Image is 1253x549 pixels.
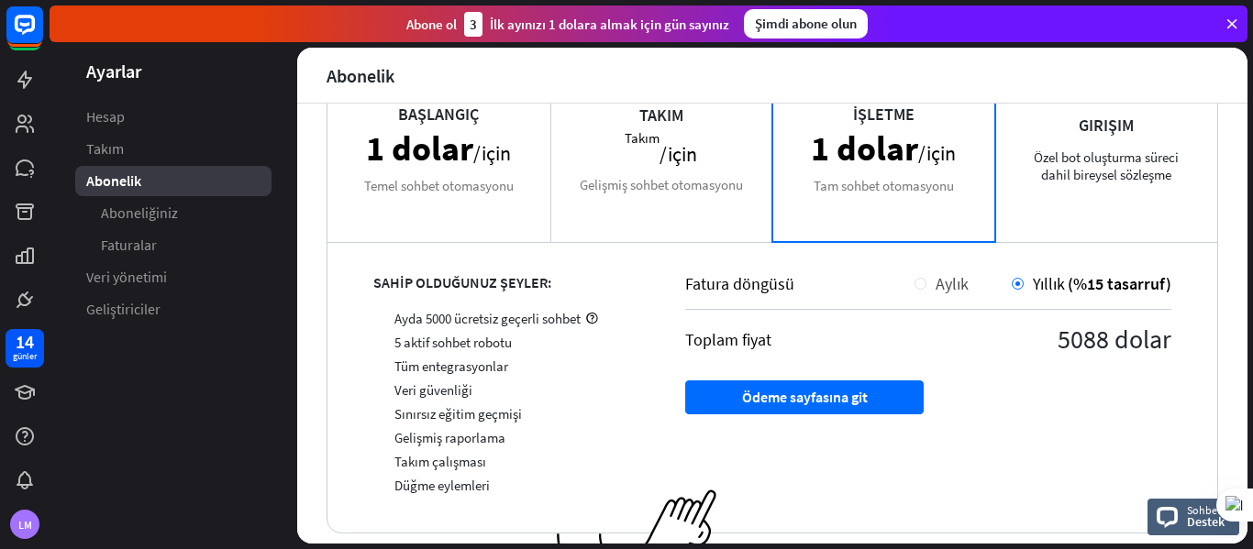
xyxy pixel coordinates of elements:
font: LM [18,518,32,532]
font: Abonelik [86,171,141,190]
font: Ödeme sayfasına git [742,388,868,406]
font: kontrol etmek [373,431,381,445]
a: Geliştiriciler [75,294,272,324]
font: 5 aktif sohbet robotu [394,334,512,351]
font: Geliştiriciler [86,300,161,318]
a: 14 günler [6,329,44,368]
font: kontrol etmek [373,407,381,421]
font: 3 [470,16,477,33]
font: kontrol etmek [373,383,381,397]
font: Takım çalışması [394,453,486,470]
font: Yıllık [1033,273,1065,294]
font: kontrol etmek [373,455,381,468]
font: Destek [1187,513,1225,530]
font: Veri yönetimi [86,268,167,286]
font: kontrol etmek [373,312,381,325]
a: Aboneliğiniz [75,198,272,228]
a: Hesap [75,102,272,132]
font: (%15 tasarruf) [1068,273,1171,294]
font: Ayarlar [86,60,141,82]
font: Abonelik [327,64,394,87]
button: Ödeme sayfasına git [685,380,924,414]
font: Toplam fiyat [685,329,771,350]
font: 5088 dolar [1058,323,1171,356]
font: Veri güvenliği [394,381,472,399]
font: Gelişmiş raporlama [394,429,505,446]
font: Şimdi abone olun [755,15,857,32]
font: Ayda 5000 ücretsiz geçerli sohbet [394,310,581,327]
font: Abone ol [406,16,457,33]
font: kontrol etmek [373,359,381,373]
font: Sınırsız eğitim geçmişi [394,405,522,423]
font: İlk ayınızı 1 dolara almak için gün sayınız [490,16,729,33]
font: Düğme eylemleri [394,477,490,494]
a: Veri yönetimi [75,262,272,292]
font: Sohbet et [1187,503,1232,517]
font: kontrol etmek [373,478,381,492]
font: Fatura döngüsü [685,273,794,294]
font: günler [13,350,37,362]
font: 14 [16,330,34,353]
font: Aylık [936,273,969,294]
font: Hesap [86,107,125,126]
font: Aboneliğiniz [101,203,178,222]
font: SAHİP OLDUĞUNUZ ŞEYLER: [373,273,551,291]
font: Takım [86,139,124,158]
font: Tüm entegrasyonlar [394,357,508,375]
font: Faturalar [101,236,157,254]
a: Faturalar [75,230,272,260]
a: Takım [75,134,272,164]
font: kontrol etmek [373,335,381,349]
button: LiveChat sohbet widget'ını açın [15,7,70,62]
